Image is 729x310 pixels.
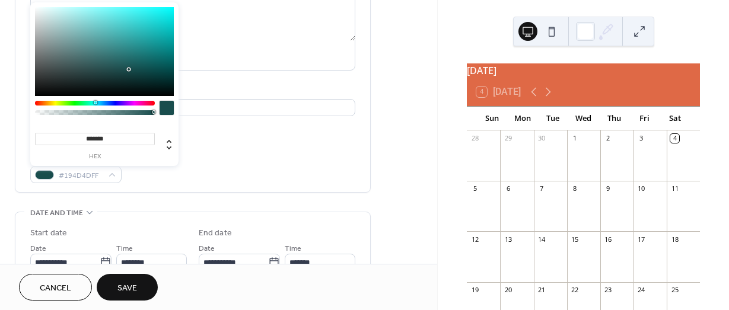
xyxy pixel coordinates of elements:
[19,274,92,301] button: Cancel
[537,107,568,130] div: Tue
[470,134,479,143] div: 28
[476,107,507,130] div: Sun
[467,63,700,78] div: [DATE]
[571,235,580,244] div: 15
[199,242,215,255] span: Date
[568,107,599,130] div: Wed
[30,242,46,255] span: Date
[571,134,580,143] div: 1
[629,107,660,130] div: Fri
[117,282,137,295] span: Save
[504,286,512,295] div: 20
[604,235,613,244] div: 16
[670,184,679,193] div: 11
[97,274,158,301] button: Save
[537,184,546,193] div: 7
[637,286,646,295] div: 24
[30,207,83,219] span: Date and time
[637,184,646,193] div: 10
[507,107,538,130] div: Mon
[599,107,629,130] div: Thu
[670,134,679,143] div: 4
[604,184,613,193] div: 9
[637,235,646,244] div: 17
[116,242,133,255] span: Time
[470,235,479,244] div: 12
[604,286,613,295] div: 23
[199,227,232,239] div: End date
[504,134,512,143] div: 29
[537,134,546,143] div: 30
[30,85,353,97] div: Location
[670,235,679,244] div: 18
[537,235,546,244] div: 14
[470,286,479,295] div: 19
[285,242,301,255] span: Time
[571,286,580,295] div: 22
[470,184,479,193] div: 5
[30,227,67,239] div: Start date
[571,184,580,193] div: 8
[40,282,71,295] span: Cancel
[670,286,679,295] div: 25
[35,154,155,160] label: hex
[660,107,690,130] div: Sat
[604,134,613,143] div: 2
[504,184,512,193] div: 6
[59,170,103,182] span: #194D4DFF
[504,235,512,244] div: 13
[637,134,646,143] div: 3
[537,286,546,295] div: 21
